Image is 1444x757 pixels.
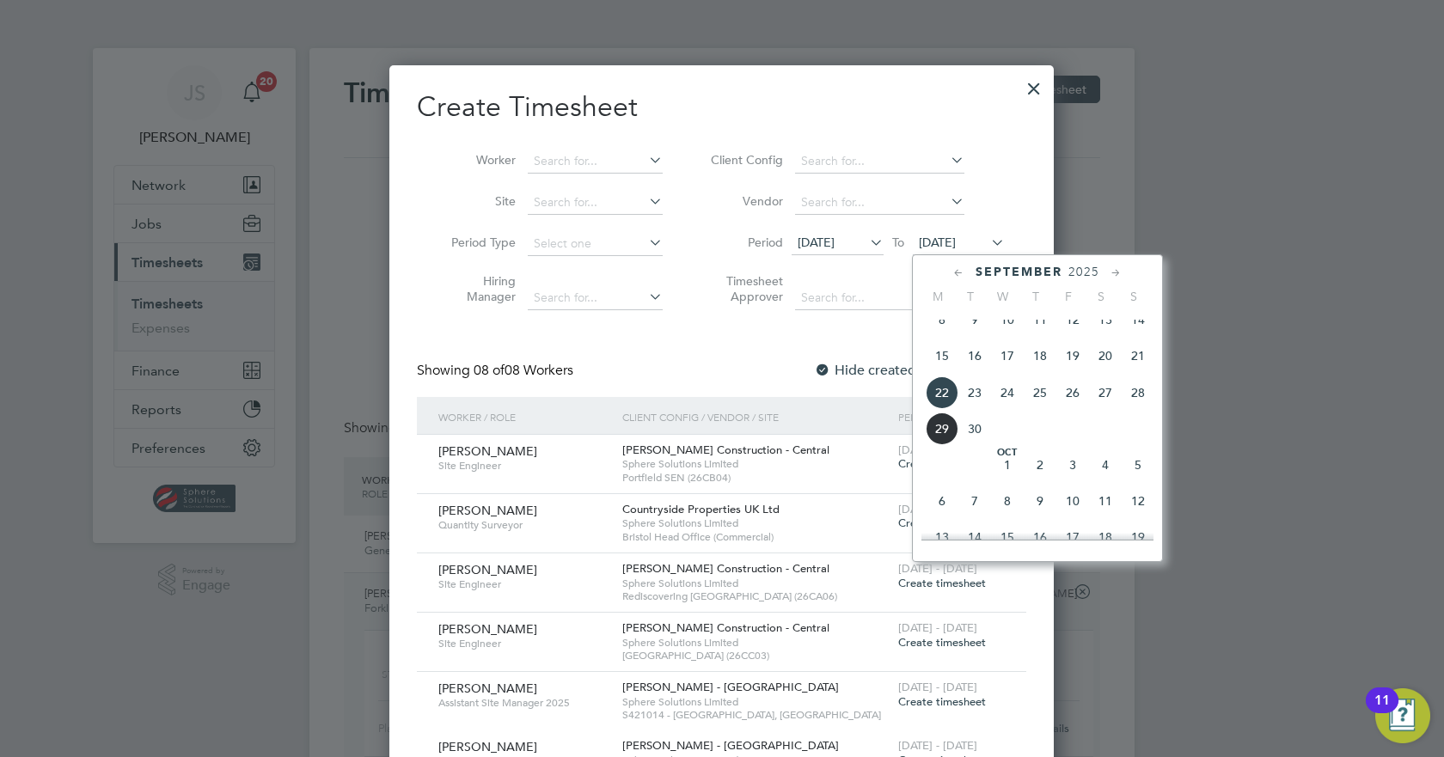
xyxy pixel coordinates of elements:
[991,449,1024,481] span: 1
[958,339,991,372] span: 16
[528,232,663,256] input: Select one
[622,620,829,635] span: [PERSON_NAME] Construction - Central
[1056,449,1089,481] span: 3
[798,235,835,250] span: [DATE]
[991,449,1024,457] span: Oct
[1089,339,1122,372] span: 20
[898,576,986,590] span: Create timesheet
[438,518,609,532] span: Quantity Surveyor
[814,362,988,379] label: Hide created timesheets
[926,339,958,372] span: 15
[958,303,991,336] span: 9
[1085,289,1117,304] span: S
[898,694,986,709] span: Create timesheet
[622,680,839,694] span: [PERSON_NAME] - [GEOGRAPHIC_DATA]
[434,397,618,436] div: Worker / Role
[417,362,577,380] div: Showing
[887,231,909,253] span: To
[1374,700,1390,723] div: 11
[474,362,505,379] span: 08 of
[1024,376,1056,409] span: 25
[1019,289,1052,304] span: T
[1068,265,1099,279] span: 2025
[474,362,573,379] span: 08 Workers
[622,471,890,485] span: Portfield SEN (26CB04)
[438,562,537,577] span: [PERSON_NAME]
[622,443,829,457] span: [PERSON_NAME] Construction - Central
[706,152,783,168] label: Client Config
[926,412,958,445] span: 29
[958,521,991,553] span: 14
[528,150,663,174] input: Search for...
[991,303,1024,336] span: 10
[438,235,516,250] label: Period Type
[706,235,783,250] label: Period
[438,739,537,754] span: [PERSON_NAME]
[795,150,964,174] input: Search for...
[622,649,890,662] span: [GEOGRAPHIC_DATA] (26CC03)
[438,503,537,518] span: [PERSON_NAME]
[622,530,890,544] span: Bristol Head Office (Commercial)
[795,191,964,215] input: Search for...
[1089,303,1122,336] span: 13
[1056,521,1089,553] span: 17
[622,738,839,753] span: [PERSON_NAME] - [GEOGRAPHIC_DATA]
[528,286,663,310] input: Search for...
[1056,339,1089,372] span: 19
[991,521,1024,553] span: 15
[919,235,956,250] span: [DATE]
[1089,449,1122,481] span: 4
[1122,521,1154,553] span: 19
[926,376,958,409] span: 22
[1024,339,1056,372] span: 18
[898,561,977,576] span: [DATE] - [DATE]
[1024,303,1056,336] span: 11
[417,89,1026,125] h2: Create Timesheet
[898,635,986,650] span: Create timesheet
[991,376,1024,409] span: 24
[1122,485,1154,517] span: 12
[1056,303,1089,336] span: 12
[618,397,894,436] div: Client Config / Vendor / Site
[438,459,609,473] span: Site Engineer
[622,561,829,576] span: [PERSON_NAME] Construction - Central
[438,637,609,650] span: Site Engineer
[991,339,1024,372] span: 17
[926,485,958,517] span: 6
[894,397,1009,436] div: Period
[706,273,783,304] label: Timesheet Approver
[1122,376,1154,409] span: 28
[958,412,991,445] span: 30
[706,193,783,209] label: Vendor
[976,265,1062,279] span: September
[622,695,890,709] span: Sphere Solutions Limited
[622,457,890,471] span: Sphere Solutions Limited
[622,636,890,650] span: Sphere Solutions Limited
[1122,303,1154,336] span: 14
[528,191,663,215] input: Search for...
[1056,376,1089,409] span: 26
[1375,688,1430,743] button: Open Resource Center, 11 new notifications
[622,589,890,603] span: Rediscovering [GEOGRAPHIC_DATA] (26CA06)
[1089,485,1122,517] span: 11
[898,620,977,635] span: [DATE] - [DATE]
[622,577,890,590] span: Sphere Solutions Limited
[438,443,537,459] span: [PERSON_NAME]
[1122,339,1154,372] span: 21
[898,456,986,471] span: Create timesheet
[987,289,1019,304] span: W
[1024,521,1056,553] span: 16
[438,193,516,209] label: Site
[958,485,991,517] span: 7
[898,516,986,530] span: Create timesheet
[898,443,977,457] span: [DATE] - [DATE]
[438,273,516,304] label: Hiring Manager
[1117,289,1150,304] span: S
[438,621,537,637] span: [PERSON_NAME]
[898,738,977,753] span: [DATE] - [DATE]
[1089,376,1122,409] span: 27
[926,303,958,336] span: 8
[622,708,890,722] span: S421014 - [GEOGRAPHIC_DATA], [GEOGRAPHIC_DATA]
[622,516,890,530] span: Sphere Solutions Limited
[898,502,977,516] span: [DATE] - [DATE]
